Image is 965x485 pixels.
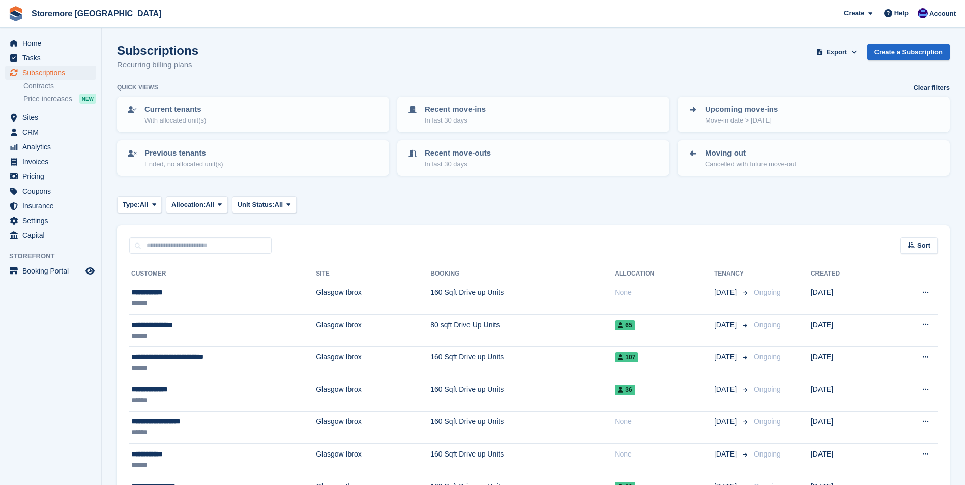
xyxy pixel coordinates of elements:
[811,266,884,282] th: Created
[22,199,83,213] span: Insurance
[430,347,615,379] td: 160 Sqft Drive up Units
[430,266,615,282] th: Booking
[117,59,198,71] p: Recurring billing plans
[5,140,96,154] a: menu
[5,36,96,50] a: menu
[754,288,781,296] span: Ongoing
[913,83,950,93] a: Clear filters
[118,98,388,131] a: Current tenants With allocated unit(s)
[615,352,638,362] span: 107
[22,228,83,243] span: Capital
[705,147,796,159] p: Moving out
[811,282,884,315] td: [DATE]
[430,444,615,476] td: 160 Sqft Drive up Units
[22,214,83,228] span: Settings
[679,98,949,131] a: Upcoming move-ins Move-in date > [DATE]
[425,147,491,159] p: Recent move-outs
[5,66,96,80] a: menu
[811,379,884,411] td: [DATE]
[811,314,884,347] td: [DATE]
[23,93,96,104] a: Price increases NEW
[430,314,615,347] td: 80 sqft Drive Up Units
[316,266,430,282] th: Site
[918,8,928,18] img: Angela
[754,353,781,361] span: Ongoing
[129,266,316,282] th: Customer
[615,287,714,298] div: None
[22,155,83,169] span: Invoices
[430,282,615,315] td: 160 Sqft Drive up Units
[166,196,228,213] button: Allocation: All
[22,184,83,198] span: Coupons
[23,81,96,91] a: Contracts
[22,140,83,154] span: Analytics
[714,384,739,395] span: [DATE]
[316,444,430,476] td: Glasgow Ibrox
[705,115,778,126] p: Move-in date > [DATE]
[22,66,83,80] span: Subscriptions
[171,200,206,210] span: Allocation:
[117,44,198,57] h1: Subscriptions
[714,449,739,460] span: [DATE]
[894,8,909,18] span: Help
[140,200,149,210] span: All
[844,8,864,18] span: Create
[84,265,96,277] a: Preview store
[275,200,283,210] span: All
[5,264,96,278] a: menu
[22,125,83,139] span: CRM
[714,416,739,427] span: [DATE]
[238,200,275,210] span: Unit Status:
[316,314,430,347] td: Glasgow Ibrox
[714,352,739,362] span: [DATE]
[316,411,430,444] td: Glasgow Ibrox
[23,94,72,104] span: Price increases
[144,159,223,169] p: Ended, no allocated unit(s)
[811,411,884,444] td: [DATE]
[615,449,714,460] div: None
[615,266,714,282] th: Allocation
[22,110,83,125] span: Sites
[430,379,615,411] td: 160 Sqft Drive up Units
[679,141,949,175] a: Moving out Cancelled with future move-out
[22,51,83,65] span: Tasks
[929,9,956,19] span: Account
[398,141,668,175] a: Recent move-outs In last 30 days
[811,444,884,476] td: [DATE]
[5,125,96,139] a: menu
[22,264,83,278] span: Booking Portal
[615,320,635,330] span: 65
[5,169,96,184] a: menu
[27,5,165,22] a: Storemore [GEOGRAPHIC_DATA]
[425,115,486,126] p: In last 30 days
[714,287,739,298] span: [DATE]
[615,385,635,395] span: 36
[917,240,930,251] span: Sort
[316,347,430,379] td: Glasgow Ibrox
[22,169,83,184] span: Pricing
[8,6,23,21] img: stora-icon-8386f47178a22dfd0bd8f6a31ec36ba5ce8667c1dd55bd0f319d3a0aa187defe.svg
[754,385,781,393] span: Ongoing
[430,411,615,444] td: 160 Sqft Drive up Units
[714,266,750,282] th: Tenancy
[144,104,206,115] p: Current tenants
[5,184,96,198] a: menu
[5,214,96,228] a: menu
[118,141,388,175] a: Previous tenants Ended, no allocated unit(s)
[705,104,778,115] p: Upcoming move-ins
[754,417,781,426] span: Ongoing
[811,347,884,379] td: [DATE]
[867,44,950,60] a: Create a Subscription
[5,199,96,213] a: menu
[615,416,714,427] div: None
[705,159,796,169] p: Cancelled with future move-out
[714,320,739,330] span: [DATE]
[9,251,101,261] span: Storefront
[5,155,96,169] a: menu
[316,282,430,315] td: Glasgow Ibrox
[22,36,83,50] span: Home
[425,104,486,115] p: Recent move-ins
[814,44,859,60] button: Export
[398,98,668,131] a: Recent move-ins In last 30 days
[79,94,96,104] div: NEW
